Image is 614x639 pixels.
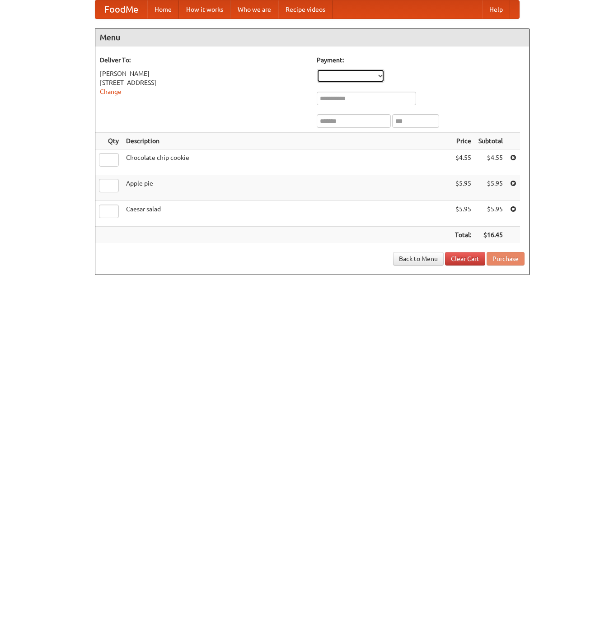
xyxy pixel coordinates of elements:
th: $16.45 [475,227,506,243]
h5: Payment: [317,56,525,65]
td: $4.55 [451,149,475,175]
td: Chocolate chip cookie [122,149,451,175]
td: $4.55 [475,149,506,175]
td: $5.95 [451,201,475,227]
td: Apple pie [122,175,451,201]
a: Help [482,0,510,19]
th: Total: [451,227,475,243]
th: Description [122,133,451,149]
a: Back to Menu [393,252,444,266]
a: Recipe videos [278,0,333,19]
th: Price [451,133,475,149]
button: Purchase [487,252,525,266]
a: How it works [179,0,230,19]
a: Who we are [230,0,278,19]
a: Clear Cart [445,252,485,266]
td: $5.95 [475,175,506,201]
td: Caesar salad [122,201,451,227]
th: Subtotal [475,133,506,149]
a: Change [100,88,122,95]
div: [STREET_ADDRESS] [100,78,308,87]
h4: Menu [95,28,529,47]
a: FoodMe [95,0,147,19]
h5: Deliver To: [100,56,308,65]
th: Qty [95,133,122,149]
td: $5.95 [451,175,475,201]
div: [PERSON_NAME] [100,69,308,78]
a: Home [147,0,179,19]
td: $5.95 [475,201,506,227]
